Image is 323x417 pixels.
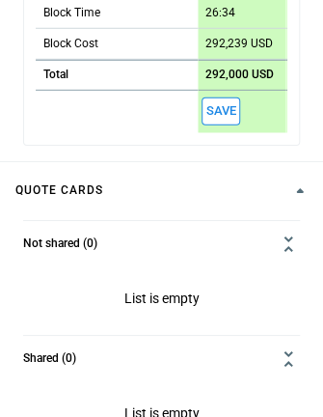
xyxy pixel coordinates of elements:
button: Shared (0) [23,336,300,382]
p: Block Cost [43,36,98,52]
h6: Total [43,69,68,81]
button: Not shared (0) [23,221,300,267]
p: Block Time [43,5,100,21]
button: Save [202,97,240,125]
p: 292,000 USD [205,68,274,82]
h6: Not shared (0) [23,237,97,250]
p: 26:34 [205,6,235,20]
h6: Shared (0) [23,352,76,365]
h4: Quote cards [15,186,103,195]
p: List is empty [23,267,300,335]
p: 292,239 USD [205,37,273,51]
span: Save this aircraft quote and copy details to clipboard [202,97,240,125]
